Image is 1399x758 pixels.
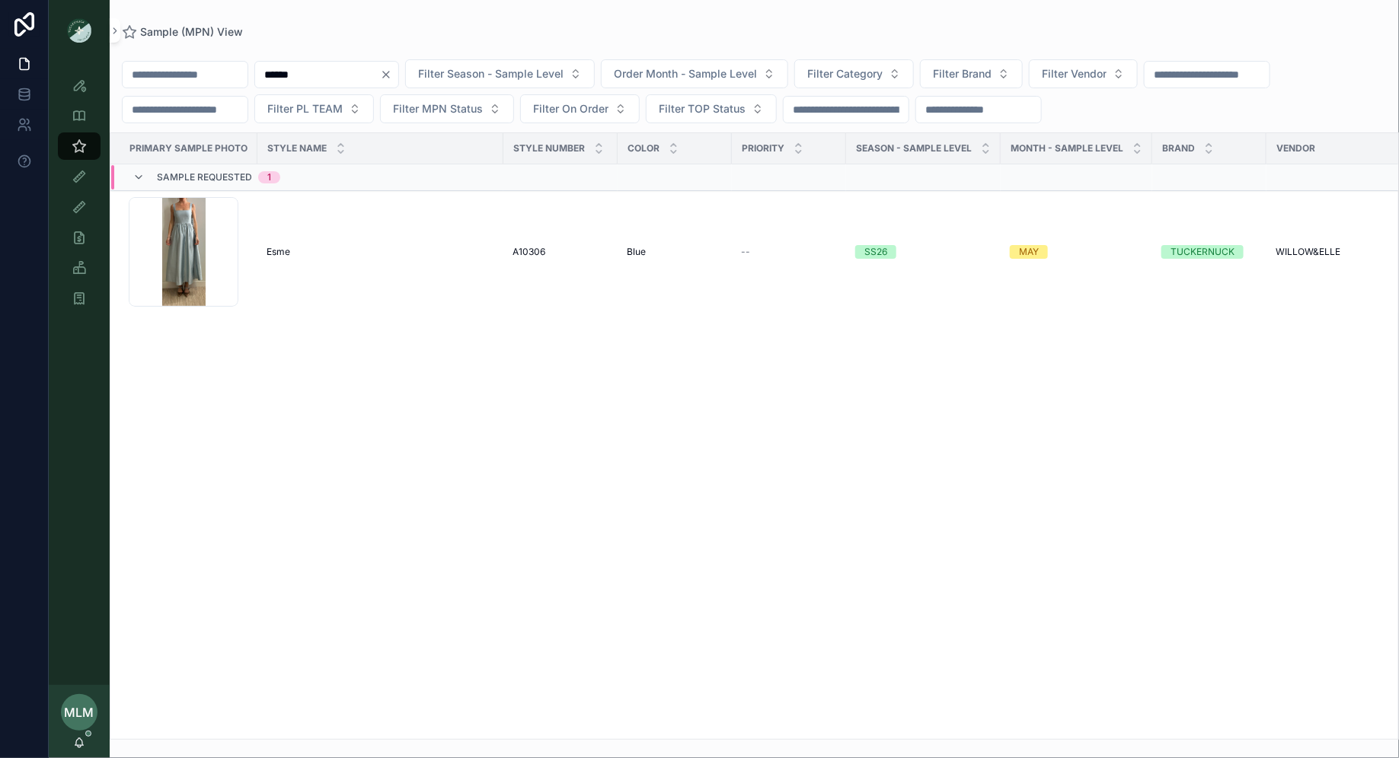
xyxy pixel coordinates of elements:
[122,24,243,40] a: Sample (MPN) View
[628,142,660,154] span: Color
[267,246,290,258] span: Esme
[646,94,777,123] button: Select Button
[267,101,343,116] span: Filter PL TEAM
[659,101,746,116] span: Filter TOP Status
[1011,142,1123,154] span: MONTH - SAMPLE LEVEL
[741,246,837,258] a: --
[140,24,243,40] span: Sample (MPN) View
[933,66,992,81] span: Filter Brand
[920,59,1023,88] button: Select Button
[67,18,91,43] img: App logo
[1276,142,1315,154] span: Vendor
[742,142,784,154] span: PRIORITY
[520,94,640,123] button: Select Button
[1042,66,1107,81] span: Filter Vendor
[49,61,110,332] div: scrollable content
[1161,245,1257,259] a: TUCKERNUCK
[380,94,514,123] button: Select Button
[627,246,646,258] span: Blue
[1276,246,1340,258] span: WILLOW&ELLE
[856,142,972,154] span: Season - Sample Level
[741,246,750,258] span: --
[267,171,271,183] div: 1
[393,101,483,116] span: Filter MPN Status
[864,245,887,259] div: SS26
[65,703,94,721] span: MLM
[405,59,595,88] button: Select Button
[418,66,564,81] span: Filter Season - Sample Level
[1029,59,1138,88] button: Select Button
[1010,245,1143,259] a: MAY
[601,59,788,88] button: Select Button
[1019,245,1039,259] div: MAY
[129,142,248,154] span: PRIMARY SAMPLE PHOTO
[794,59,914,88] button: Select Button
[513,246,545,258] span: A10306
[380,68,398,81] button: Clear
[855,245,992,259] a: SS26
[627,246,723,258] a: Blue
[614,66,757,81] span: Order Month - Sample Level
[513,142,585,154] span: Style Number
[1171,245,1235,259] div: TUCKERNUCK
[254,94,374,123] button: Select Button
[157,171,252,183] span: Sample Requested
[513,246,608,258] a: A10306
[533,101,608,116] span: Filter On Order
[1162,142,1195,154] span: Brand
[267,142,327,154] span: Style Name
[807,66,883,81] span: Filter Category
[267,246,494,258] a: Esme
